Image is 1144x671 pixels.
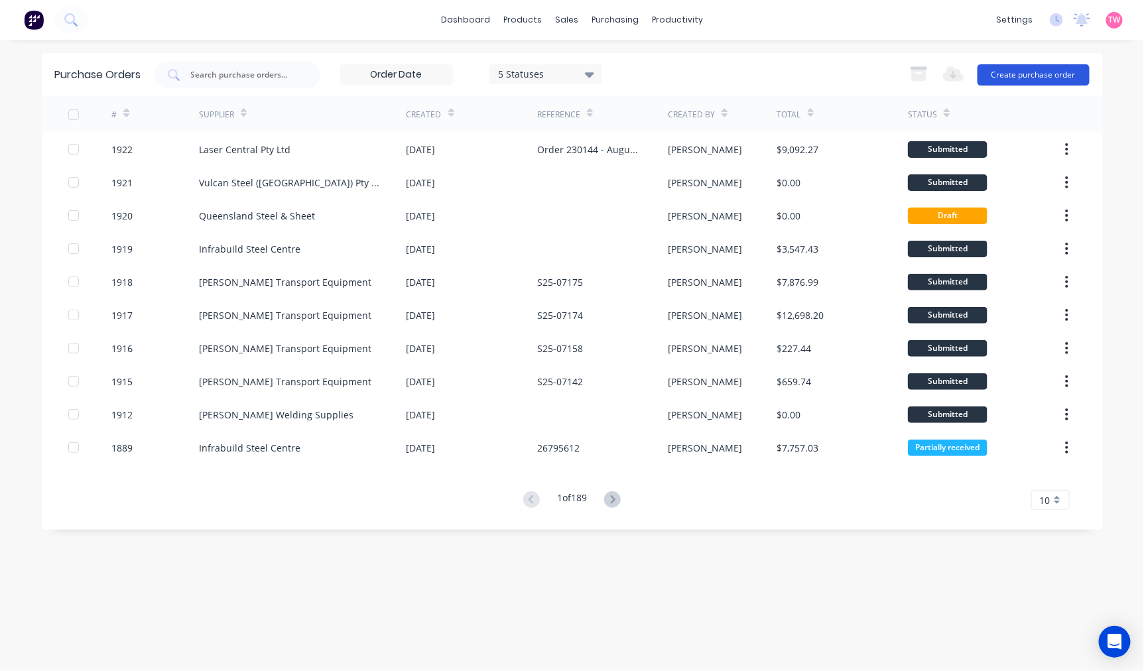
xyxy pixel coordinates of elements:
div: [DATE] [407,176,436,190]
div: $9,092.27 [777,143,819,156]
div: $12,698.20 [777,308,824,322]
div: $227.44 [777,341,812,355]
div: Infrabuild Steel Centre [199,441,300,455]
div: [DATE] [407,308,436,322]
div: [DATE] [407,341,436,355]
div: [PERSON_NAME] [668,375,742,389]
div: S25-07175 [537,275,583,289]
div: [DATE] [407,375,436,389]
div: purchasing [585,10,645,30]
div: Draft [908,208,987,224]
div: Created By [668,109,715,121]
div: Status [908,109,937,121]
div: sales [548,10,585,30]
div: 1 of 189 [557,491,587,510]
input: Order Date [341,65,452,85]
div: [PERSON_NAME] [668,242,742,256]
div: 1889 [111,441,133,455]
div: [DATE] [407,275,436,289]
div: 1920 [111,209,133,223]
div: $0.00 [777,176,801,190]
div: # [111,109,117,121]
div: 1922 [111,143,133,156]
div: Supplier [199,109,234,121]
div: Submitted [908,340,987,357]
div: Vulcan Steel ([GEOGRAPHIC_DATA]) Pty Ltd trading as Vulcan [PERSON_NAME] Aluminium [199,176,380,190]
div: $7,757.03 [777,441,819,455]
div: Total [777,109,801,121]
div: [PERSON_NAME] [668,209,742,223]
div: [PERSON_NAME] Transport Equipment [199,308,371,322]
div: S25-07174 [537,308,583,322]
div: [DATE] [407,242,436,256]
div: S25-07142 [537,375,583,389]
div: productivity [645,10,710,30]
img: Factory [24,10,44,30]
div: products [497,10,548,30]
a: dashboard [434,10,497,30]
div: Submitted [908,274,987,290]
div: [PERSON_NAME] [668,275,742,289]
div: Queensland Steel & Sheet [199,209,315,223]
div: Purchase Orders [55,67,141,83]
div: 1916 [111,341,133,355]
div: [PERSON_NAME] [668,176,742,190]
input: Search purchase orders... [190,68,300,82]
div: settings [989,10,1039,30]
div: [DATE] [407,143,436,156]
div: Infrabuild Steel Centre [199,242,300,256]
div: 26795612 [537,441,580,455]
div: Reference [537,109,580,121]
div: Partially received [908,440,987,456]
div: $659.74 [777,375,812,389]
button: Create purchase order [978,64,1090,86]
span: 10 [1040,493,1050,507]
div: Laser Central Pty Ltd [199,143,290,156]
div: $0.00 [777,408,801,422]
div: [PERSON_NAME] [668,143,742,156]
div: Open Intercom Messenger [1099,626,1131,658]
div: Order 230144 - August Stock Parts [537,143,641,156]
div: 1918 [111,275,133,289]
div: Submitted [908,241,987,257]
div: Submitted [908,141,987,158]
div: [PERSON_NAME] [668,308,742,322]
span: TW [1109,14,1121,26]
div: 1917 [111,308,133,322]
div: [PERSON_NAME] [668,341,742,355]
div: Submitted [908,174,987,191]
div: Created [407,109,442,121]
div: Submitted [908,307,987,324]
div: 1919 [111,242,133,256]
div: [DATE] [407,408,436,422]
div: [PERSON_NAME] Transport Equipment [199,341,371,355]
div: Submitted [908,406,987,423]
div: S25-07158 [537,341,583,355]
div: [PERSON_NAME] [668,441,742,455]
div: 5 Statuses [498,67,593,81]
div: [PERSON_NAME] Welding Supplies [199,408,353,422]
div: $7,876.99 [777,275,819,289]
div: [PERSON_NAME] Transport Equipment [199,375,371,389]
div: [DATE] [407,441,436,455]
div: [PERSON_NAME] [668,408,742,422]
div: [PERSON_NAME] Transport Equipment [199,275,371,289]
div: 1915 [111,375,133,389]
div: [DATE] [407,209,436,223]
div: 1921 [111,176,133,190]
div: 1912 [111,408,133,422]
div: Submitted [908,373,987,390]
div: $3,547.43 [777,242,819,256]
div: $0.00 [777,209,801,223]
